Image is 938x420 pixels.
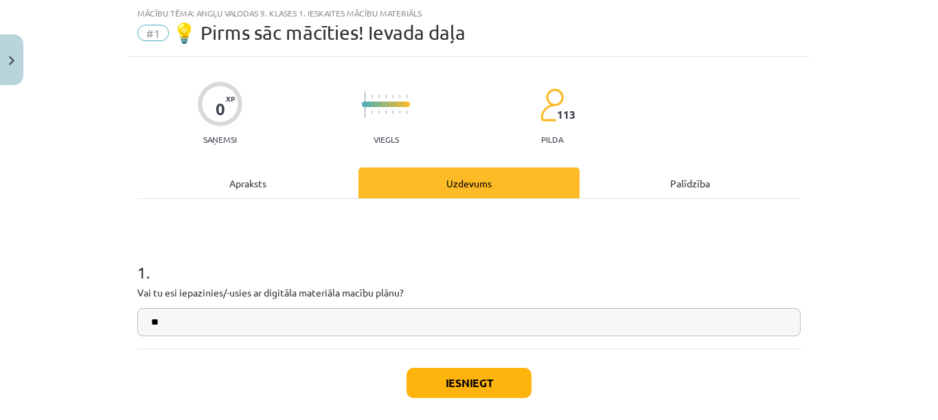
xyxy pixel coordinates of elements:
[385,110,387,114] img: icon-short-line-57e1e144782c952c97e751825c79c345078a6d821885a25fce030b3d8c18986b.svg
[137,25,169,41] span: #1
[540,88,564,122] img: students-c634bb4e5e11cddfef0936a35e636f08e4e9abd3cc4e673bd6f9a4125e45ecb1.svg
[406,95,407,98] img: icon-short-line-57e1e144782c952c97e751825c79c345078a6d821885a25fce030b3d8c18986b.svg
[580,167,801,198] div: Palīdzība
[378,95,380,98] img: icon-short-line-57e1e144782c952c97e751825c79c345078a6d821885a25fce030b3d8c18986b.svg
[406,110,407,114] img: icon-short-line-57e1e144782c952c97e751825c79c345078a6d821885a25fce030b3d8c18986b.svg
[137,285,801,300] p: Vai tu esi iepazinies/-usies ar digitāla materiāla macību plānu?
[198,135,242,144] p: Saņemsi
[226,95,235,102] span: XP
[371,95,373,98] img: icon-short-line-57e1e144782c952c97e751825c79c345078a6d821885a25fce030b3d8c18986b.svg
[399,110,400,114] img: icon-short-line-57e1e144782c952c97e751825c79c345078a6d821885a25fce030b3d8c18986b.svg
[365,91,366,118] img: icon-long-line-d9ea69661e0d244f92f715978eff75569469978d946b2353a9bb055b3ed8787d.svg
[216,100,225,119] div: 0
[358,167,580,198] div: Uzdevums
[399,95,400,98] img: icon-short-line-57e1e144782c952c97e751825c79c345078a6d821885a25fce030b3d8c18986b.svg
[371,110,373,114] img: icon-short-line-57e1e144782c952c97e751825c79c345078a6d821885a25fce030b3d8c18986b.svg
[392,95,393,98] img: icon-short-line-57e1e144782c952c97e751825c79c345078a6d821885a25fce030b3d8c18986b.svg
[374,135,399,144] p: Viegls
[378,110,380,114] img: icon-short-line-57e1e144782c952c97e751825c79c345078a6d821885a25fce030b3d8c18986b.svg
[557,108,575,121] span: 113
[385,95,387,98] img: icon-short-line-57e1e144782c952c97e751825c79c345078a6d821885a25fce030b3d8c18986b.svg
[137,239,801,281] h1: 1 .
[137,8,801,18] div: Mācību tēma: Angļu valodas 9. klases 1. ieskaites mācību materiāls
[137,167,358,198] div: Apraksts
[407,368,531,398] button: Iesniegt
[392,110,393,114] img: icon-short-line-57e1e144782c952c97e751825c79c345078a6d821885a25fce030b3d8c18986b.svg
[9,56,14,65] img: icon-close-lesson-0947bae3869378f0d4975bcd49f059093ad1ed9edebbc8119c70593378902aed.svg
[172,21,466,44] span: 💡 Pirms sāc mācīties! Ievada daļa
[541,135,563,144] p: pilda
